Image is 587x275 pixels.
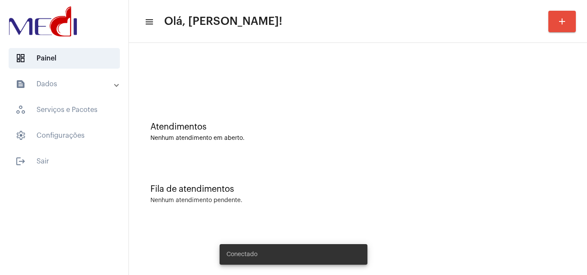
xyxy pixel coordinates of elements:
[150,184,566,194] div: Fila de atendimentos
[164,15,282,28] span: Olá, [PERSON_NAME]!
[15,156,26,166] mat-icon: sidenav icon
[7,4,79,39] img: d3a1b5fa-500b-b90f-5a1c-719c20e9830b.png
[9,125,120,146] span: Configurações
[150,135,566,142] div: Nenhum atendimento em aberto.
[15,53,26,63] span: sidenav icon
[5,74,128,94] mat-expansion-panel-header: sidenav iconDados
[226,250,257,259] span: Conectado
[9,151,120,172] span: Sair
[15,79,26,89] mat-icon: sidenav icon
[15,130,26,141] span: sidenav icon
[9,100,120,120] span: Serviços e Pacotes
[557,16,567,27] mat-icon: add
[9,48,120,69] span: Painel
[150,122,566,132] div: Atendimentos
[15,79,115,89] mat-panel-title: Dados
[150,197,242,204] div: Nenhum atendimento pendente.
[144,17,153,27] mat-icon: sidenav icon
[15,105,26,115] span: sidenav icon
